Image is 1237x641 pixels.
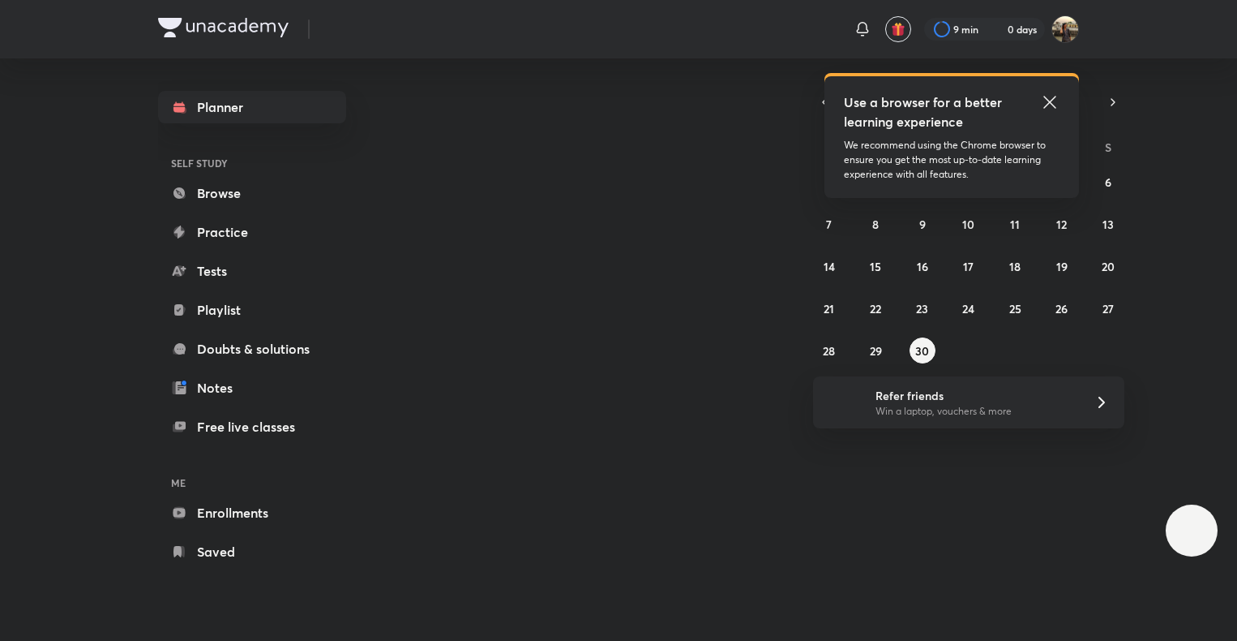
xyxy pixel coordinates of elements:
[826,217,832,232] abbr: September 7, 2025
[158,177,346,209] a: Browse
[1056,217,1067,232] abbr: September 12, 2025
[875,387,1075,404] h6: Refer friends
[1056,259,1068,274] abbr: September 19, 2025
[1102,217,1114,232] abbr: September 13, 2025
[916,301,928,316] abbr: September 23, 2025
[915,343,929,359] abbr: September 30, 2025
[870,343,882,359] abbr: September 29, 2025
[844,92,1005,131] h5: Use a browser for a better learning experience
[816,253,842,279] button: September 14, 2025
[910,253,935,279] button: September 16, 2025
[1002,253,1028,279] button: September 18, 2025
[158,255,346,287] a: Tests
[1010,217,1020,232] abbr: September 11, 2025
[885,16,911,42] button: avatar
[844,138,1059,182] p: We recommend using the Chrome browser to ensure you get the most up-to-date learning experience w...
[919,217,926,232] abbr: September 9, 2025
[1009,259,1021,274] abbr: September 18, 2025
[1095,211,1121,237] button: September 13, 2025
[158,411,346,443] a: Free live classes
[1095,169,1121,195] button: September 6, 2025
[862,211,888,237] button: September 8, 2025
[891,22,905,37] img: avatar
[816,338,842,364] button: September 28, 2025
[158,18,289,37] img: Company Logo
[1055,301,1068,316] abbr: September 26, 2025
[816,295,842,321] button: September 21, 2025
[823,343,835,359] abbr: September 28, 2025
[1105,174,1111,190] abbr: September 6, 2025
[870,259,881,274] abbr: September 15, 2025
[875,404,1075,419] p: Win a laptop, vouchers & more
[910,211,935,237] button: September 9, 2025
[956,253,982,279] button: September 17, 2025
[862,253,888,279] button: September 15, 2025
[910,338,935,364] button: September 30, 2025
[1105,140,1111,155] abbr: Saturday
[158,91,346,123] a: Planner
[158,497,346,529] a: Enrollments
[1102,301,1114,316] abbr: September 27, 2025
[158,18,289,41] a: Company Logo
[963,259,974,274] abbr: September 17, 2025
[1002,211,1028,237] button: September 11, 2025
[910,295,935,321] button: September 23, 2025
[158,469,346,497] h6: ME
[1049,253,1075,279] button: September 19, 2025
[158,372,346,404] a: Notes
[956,295,982,321] button: September 24, 2025
[872,217,879,232] abbr: September 8, 2025
[962,217,974,232] abbr: September 10, 2025
[870,301,881,316] abbr: September 22, 2025
[1002,295,1028,321] button: September 25, 2025
[862,338,888,364] button: September 29, 2025
[824,301,834,316] abbr: September 21, 2025
[956,211,982,237] button: September 10, 2025
[988,21,1004,37] img: streak
[816,211,842,237] button: September 7, 2025
[158,536,346,568] a: Saved
[824,259,835,274] abbr: September 14, 2025
[1102,259,1115,274] abbr: September 20, 2025
[1009,301,1021,316] abbr: September 25, 2025
[158,333,346,365] a: Doubts & solutions
[962,301,974,316] abbr: September 24, 2025
[1095,253,1121,279] button: September 20, 2025
[1049,211,1075,237] button: September 12, 2025
[1095,295,1121,321] button: September 27, 2025
[826,386,858,419] img: referral
[1182,521,1201,540] img: ttu
[1051,15,1079,43] img: Soumya singh
[862,295,888,321] button: September 22, 2025
[917,259,928,274] abbr: September 16, 2025
[158,294,346,326] a: Playlist
[1049,295,1075,321] button: September 26, 2025
[158,216,346,248] a: Practice
[158,149,346,177] h6: SELF STUDY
